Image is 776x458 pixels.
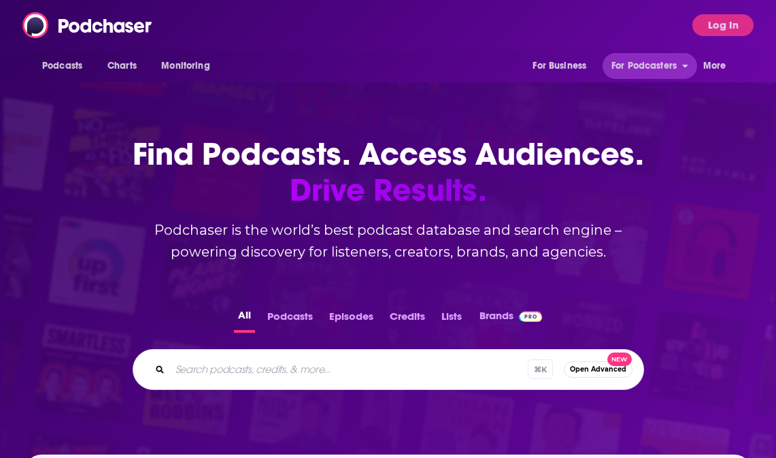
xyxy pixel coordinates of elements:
img: Podchaser - Follow, Share and Rate Podcasts [22,12,153,38]
span: Charts [107,56,137,76]
button: Credits [386,306,429,333]
span: More [703,56,726,76]
span: New [607,353,632,367]
button: open menu [694,53,743,79]
span: For Business [533,56,586,76]
span: Drive Results. [116,172,660,208]
img: Podchaser Pro [519,311,543,322]
button: open menu [603,53,696,79]
span: Open Advanced [570,365,626,373]
button: open menu [33,53,100,79]
span: Monitoring [161,56,209,76]
h1: Find Podcasts. Access Audiences. [116,136,660,208]
button: Open AdvancedNew [564,361,632,378]
h2: Podchaser is the world’s best podcast database and search engine – powering discovery for listene... [116,219,660,263]
span: Podcasts [42,56,82,76]
a: Charts [99,53,145,79]
button: Lists [437,306,466,333]
span: ⌘ K [528,359,553,379]
div: Search podcasts, credits, & more... [133,349,644,390]
button: Podcasts [263,306,317,333]
button: open menu [523,53,603,79]
button: open menu [152,53,227,79]
a: BrandsPodchaser Pro [479,306,543,333]
button: Log In [692,14,754,36]
span: For Podcasters [611,56,677,76]
input: Search podcasts, credits, & more... [170,359,528,380]
button: All [234,306,255,333]
button: Episodes [325,306,377,333]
